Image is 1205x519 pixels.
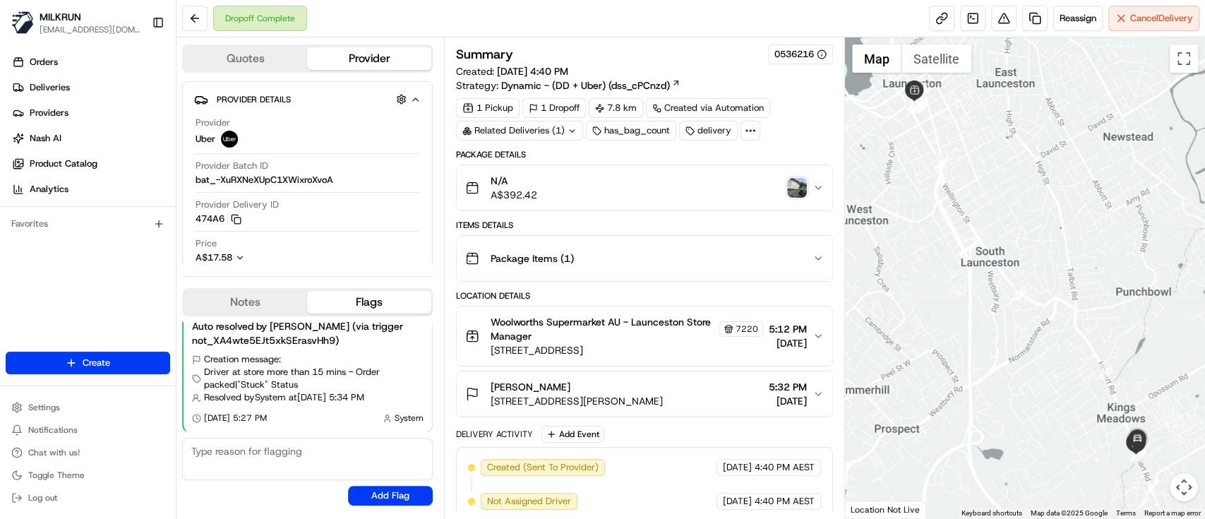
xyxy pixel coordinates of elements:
button: Keyboard shortcuts [961,508,1022,518]
div: has_bag_count [586,121,676,141]
span: A$392.42 [491,188,537,202]
img: uber-new-logo.jpeg [221,131,238,148]
span: System [395,412,424,424]
div: 10 [907,96,923,112]
button: Settings [6,398,170,417]
div: 7.8 km [589,98,643,118]
span: Not Assigned Driver [487,495,571,508]
span: 5:12 PM [769,322,807,336]
a: Deliveries [6,76,176,99]
span: A$17.58 [196,251,232,263]
button: Reassign [1053,6,1103,31]
a: Terms (opens in new tab) [1116,509,1136,517]
a: Dynamic - (DD + Uber) (dss_cPCnzd) [501,78,681,93]
img: Google [849,500,895,518]
button: A$17.58 [196,251,320,264]
span: Toggle Theme [28,470,85,481]
div: Strategy: [456,78,681,93]
span: Providers [30,107,68,119]
a: Product Catalog [6,153,176,175]
span: [DATE] [723,461,752,474]
span: Woolworths Supermarket AU - Launceston Store Manager [491,315,717,343]
button: Quotes [184,47,307,70]
span: Creation message: [204,353,281,366]
span: [DATE] [723,495,752,508]
a: Providers [6,102,176,124]
span: Provider Delivery ID [196,198,279,211]
button: 474A6 [196,213,241,225]
div: 13 [913,97,928,112]
span: Analytics [30,183,68,196]
button: Package Items (1) [457,236,832,281]
span: Created: [456,64,568,78]
button: Notifications [6,420,170,440]
span: Price [196,237,217,250]
button: Chat with us! [6,443,170,463]
span: Create [83,357,110,369]
span: Provider Batch ID [196,160,268,172]
div: 1 Dropoff [522,98,586,118]
div: delivery [679,121,738,141]
span: [DATE] [769,394,807,408]
button: CancelDelivery [1108,6,1199,31]
button: [EMAIL_ADDRESS][DOMAIN_NAME] [40,24,140,35]
span: Chat with us! [28,447,80,458]
span: Map data ©2025 Google [1031,509,1108,517]
button: [PERSON_NAME][STREET_ADDRESS][PERSON_NAME]5:32 PM[DATE] [457,371,832,417]
div: Delivery Activity [456,429,533,440]
span: 4:40 PM AEST [755,495,815,508]
button: Show satellite imagery [901,44,971,73]
span: [PERSON_NAME] [491,380,570,394]
span: [DATE] 5:27 PM [204,412,267,424]
div: Location Not Live [845,501,926,518]
h3: Summary [456,48,513,61]
div: 15 [1011,285,1026,301]
button: 0536216 [774,48,827,61]
button: Notes [184,291,307,314]
span: Cancel Delivery [1130,12,1193,25]
div: Created via Automation [646,98,770,118]
span: Orders [30,56,58,68]
span: N/A [491,174,537,188]
span: at [DATE] 5:34 PM [289,391,364,404]
span: Deliveries [30,81,70,94]
span: Nash AI [30,132,61,145]
button: Log out [6,488,170,508]
img: photo_proof_of_delivery image [787,178,807,198]
span: Resolved by System [204,391,286,404]
span: Provider [196,117,230,129]
button: Toggle Theme [6,465,170,485]
a: Report a map error [1144,509,1201,517]
div: Related Deliveries (1) [456,121,583,141]
button: MILKRUN [40,10,81,24]
div: Location Details [456,290,833,302]
span: Notifications [28,424,78,436]
button: Woolworths Supermarket AU - Launceston Store Manager7220[STREET_ADDRESS]5:12 PM[DATE] [457,306,832,366]
div: Favorites [6,213,170,235]
a: Analytics [6,178,176,201]
span: Log out [28,492,57,503]
div: Auto resolved by [PERSON_NAME] (via trigger not_XA4wte5EJt5xkSErasvHh9) [192,319,424,347]
button: Toggle fullscreen view [1170,44,1198,73]
span: Dynamic - (DD + Uber) (dss_cPCnzd) [501,78,670,93]
button: Provider [307,47,431,70]
span: Reassign [1060,12,1096,25]
span: [STREET_ADDRESS] [491,343,763,357]
a: Nash AI [6,127,176,150]
button: Show street map [852,44,901,73]
button: N/AA$392.42photo_proof_of_delivery image [457,165,832,210]
div: 14 [933,155,949,170]
button: Map camera controls [1170,473,1198,501]
span: 4:40 PM AEST [755,461,815,474]
div: 16 [1097,364,1113,379]
span: 5:32 PM [769,380,807,394]
span: Product Catalog [30,157,97,170]
img: MILKRUN [11,11,34,34]
button: Add Flag [348,486,433,506]
div: 1 [907,78,923,93]
span: [DATE] 4:40 PM [497,65,568,78]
